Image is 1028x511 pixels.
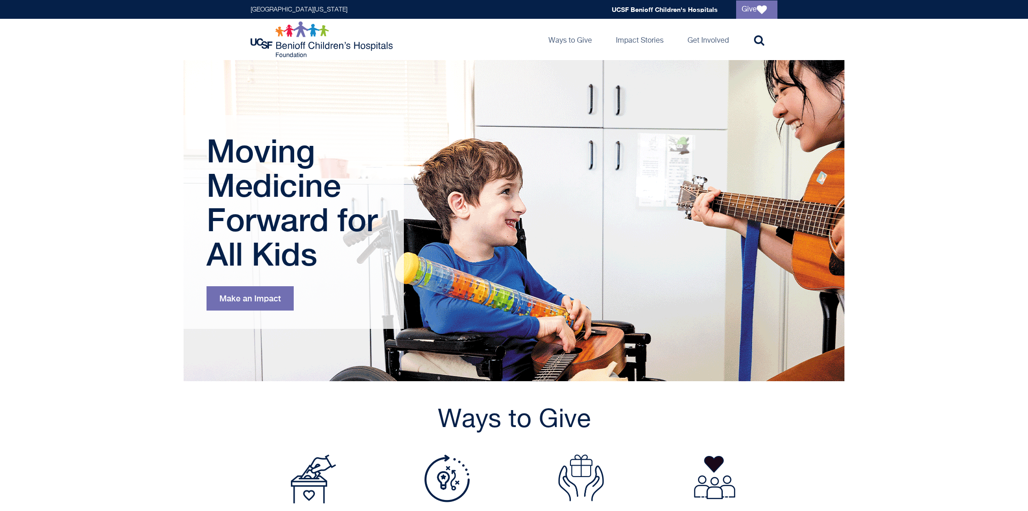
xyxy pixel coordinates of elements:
[207,133,383,271] h1: Moving Medicine Forward for All Kids
[251,404,777,436] h2: Ways to Give
[424,455,470,502] img: Plan a Fundraiser
[207,286,294,311] a: Make an Impact
[609,19,671,60] a: Impact Stories
[291,455,336,504] img: Payment Options
[558,455,604,501] img: Donate Goods
[541,19,599,60] a: Ways to Give
[736,0,777,19] a: Give
[612,6,718,13] a: UCSF Benioff Children's Hospitals
[251,21,395,58] img: Logo for UCSF Benioff Children's Hospitals Foundation
[251,6,347,13] a: [GEOGRAPHIC_DATA][US_STATE]
[680,19,736,60] a: Get Involved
